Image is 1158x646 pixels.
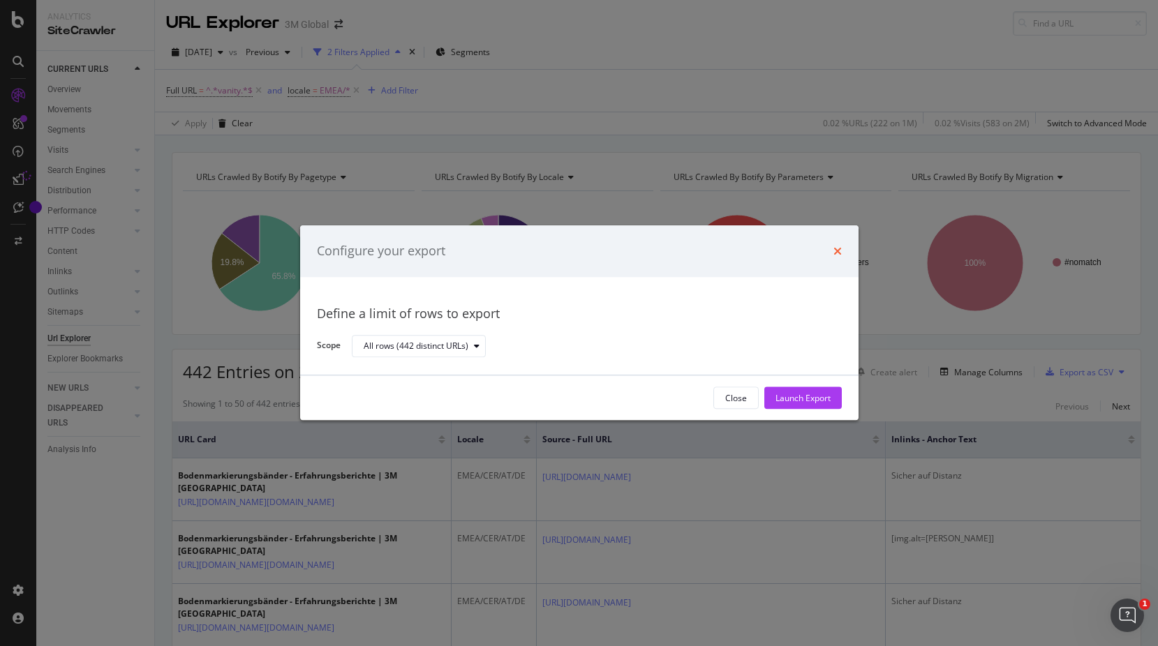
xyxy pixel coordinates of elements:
[725,392,747,404] div: Close
[1111,599,1144,632] iframe: Intercom live chat
[764,387,842,410] button: Launch Export
[352,335,486,357] button: All rows (442 distinct URLs)
[364,342,468,350] div: All rows (442 distinct URLs)
[1139,599,1150,610] span: 1
[713,387,759,410] button: Close
[833,242,842,260] div: times
[317,340,341,355] label: Scope
[775,392,831,404] div: Launch Export
[317,242,445,260] div: Configure your export
[317,305,842,323] div: Define a limit of rows to export
[300,225,859,420] div: modal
